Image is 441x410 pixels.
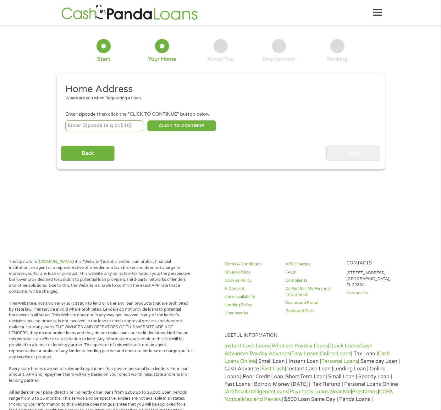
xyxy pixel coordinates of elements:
h2: Home Address [65,83,371,96]
a: Maxlend Review [242,396,282,402]
div: Start [97,56,110,63]
div: Where are you when Requesting a Loan. [65,95,371,102]
a: Online Loans [320,351,351,357]
a: Unsubscribe [224,310,278,316]
p: | | | | | | | Tax Loan | | Small Loan | Instant Loan | | Same day Loan | Cash Advance | | Instant... [224,342,400,403]
a: Artificial [226,389,246,395]
a: Préstamos [352,389,378,395]
a: Personal Loans [321,358,358,364]
a: Fast Cash [262,366,285,372]
input: Enter Zipcode (e.g 01510) [65,120,143,131]
p: Every state has its own set of rules and regulations that govern personal loan lenders. Your loan... [9,366,192,384]
a: Terms & Conditions [224,261,278,267]
div: Employment [262,56,295,63]
a: Contact Us [346,290,400,296]
p: [STREET_ADDRESS], [GEOGRAPHIC_DATA], FL 32804. [346,270,400,288]
div: Banking [327,56,348,63]
h4: Contacts [346,260,400,266]
input: Back [61,146,115,161]
button: CLICK TO CONTINUE [147,120,216,131]
a: Instant Cash Loans [224,343,270,349]
a: state-availability [224,294,278,300]
a: [DOMAIN_NAME] [39,259,73,264]
a: Lending Policy [224,302,278,308]
a: Privacy Policy [224,269,278,275]
a: Easy Loans [291,351,318,357]
a: Scams and Fraud [285,300,339,306]
a: What are Payday Loans [272,343,328,349]
img: GetLoanNow Logo [59,4,200,22]
div: Enter zipcode then click the "CLICK TO CONTINUE" button below. [65,111,375,118]
a: E-Consent [224,286,278,292]
p: The operator of (this “Website”) is not a lender, loan broker, financial institution, an agent or... [9,259,192,294]
a: Cash Loans Online [224,351,390,364]
a: Do Not Sell My Personal Information [285,286,339,298]
input: Next [326,146,380,161]
a: Payday Advance [250,351,290,357]
a: Rates and Fees [285,308,339,314]
a: Quick Loans [329,343,359,349]
a: Cash Advances [224,343,372,357]
a: FAQs [285,269,339,275]
a: Cookies Policy [224,278,278,284]
a: Intelligence [246,389,274,395]
div: About You [207,56,234,63]
div: Your Home [148,56,176,63]
a: APR Charges [285,261,339,267]
a: Loans [274,389,288,395]
h4: Useful Information [224,333,400,339]
a: Complaints [285,278,339,284]
p: This Website is not an offer or solicitation to lend or offer any loan products that are prohibit... [9,301,192,360]
a: Paycheck Loans Near Me [289,389,351,395]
